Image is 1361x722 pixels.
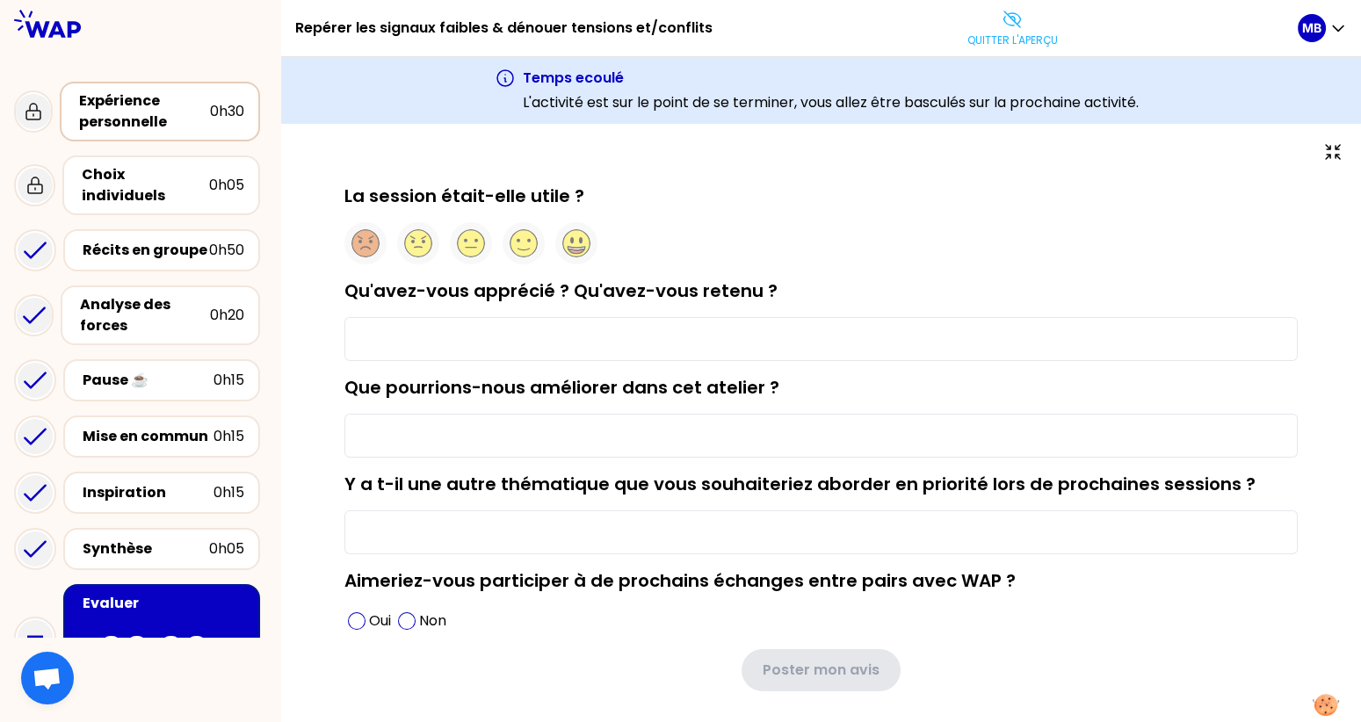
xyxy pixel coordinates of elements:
p: L'activité est sur le point de se terminer, vous allez être basculés sur la prochaine activité. [523,92,1139,113]
label: La session était-elle utile ? [344,184,584,208]
p: Non [419,610,446,632]
div: 0h50 [209,240,244,261]
div: Récits en groupe [83,240,209,261]
div: 0h15 [214,426,244,447]
p: 00:00 [98,621,225,682]
label: Qu'avez-vous apprécié ? Qu'avez-vous retenu ? [344,278,778,303]
h3: Temps ecoulé [523,68,1139,89]
div: 0h15 [214,370,244,391]
div: Analyse des forces [80,294,210,336]
div: Ouvrir le chat [21,652,74,704]
div: Evaluer [83,593,244,614]
div: Pause ☕️ [83,370,214,391]
div: Expérience personnelle [79,90,210,133]
label: Aimeriez-vous participer à de prochains échanges entre pairs avec WAP ? [344,568,1016,593]
div: Mise en commun [83,426,214,447]
div: 0h15 [214,482,244,503]
div: Choix individuels [82,164,209,206]
button: MB [1298,14,1347,42]
p: MB [1302,19,1321,37]
div: Inspiration [83,482,214,503]
p: Quitter l'aperçu [967,33,1058,47]
button: Poster mon avis [742,649,901,691]
div: 0h20 [210,305,244,326]
p: Oui [369,610,391,632]
div: 0h30 [210,101,244,122]
label: Que pourrions-nous améliorer dans cet atelier ? [344,375,779,400]
button: Quitter l'aperçu [960,2,1065,54]
label: Y a t-il une autre thématique que vous souhaiteriez aborder en priorité lors de prochaines sessio... [344,472,1256,496]
div: Synthèse [83,538,209,560]
div: 0h05 [209,175,244,196]
div: 0h05 [209,538,244,560]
